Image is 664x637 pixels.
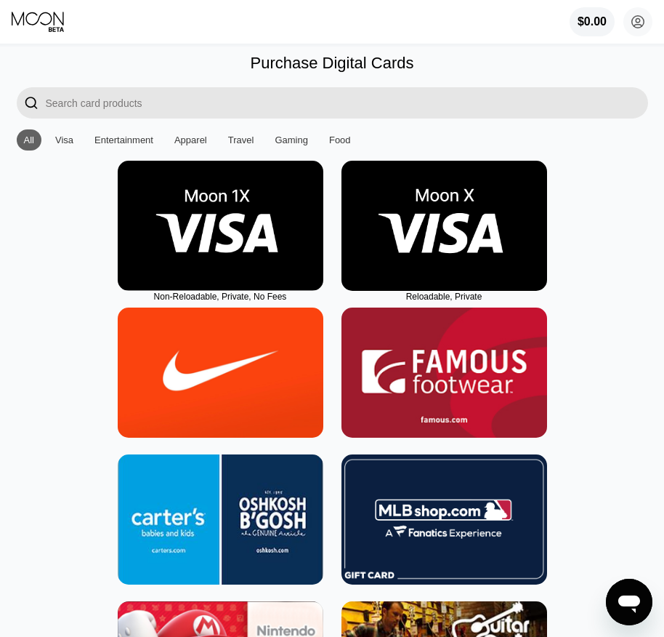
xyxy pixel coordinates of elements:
div: Visa [55,135,73,145]
div: All [24,135,34,145]
div: Purchase Digital Cards [251,54,414,73]
div: Travel [221,129,262,151]
div: Entertainment [94,135,153,145]
div:  [17,87,46,119]
div: $0.00 [578,15,607,28]
div: Gaming [267,129,315,151]
div: Reloadable, Private [341,292,547,302]
div: Travel [228,135,254,145]
div: Food [329,135,351,145]
iframe: Button to launch messaging window [606,579,652,625]
div: $0.00 [570,7,615,36]
div: Gaming [275,135,308,145]
div: Apparel [174,135,207,145]
input: Search card products [46,87,648,119]
div: All [17,129,41,151]
div:  [24,95,39,111]
div: Visa [48,129,81,151]
div: Apparel [167,129,214,151]
div: Non-Reloadable, Private, No Fees [118,292,323,302]
div: Food [322,129,358,151]
div: Entertainment [87,129,161,151]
